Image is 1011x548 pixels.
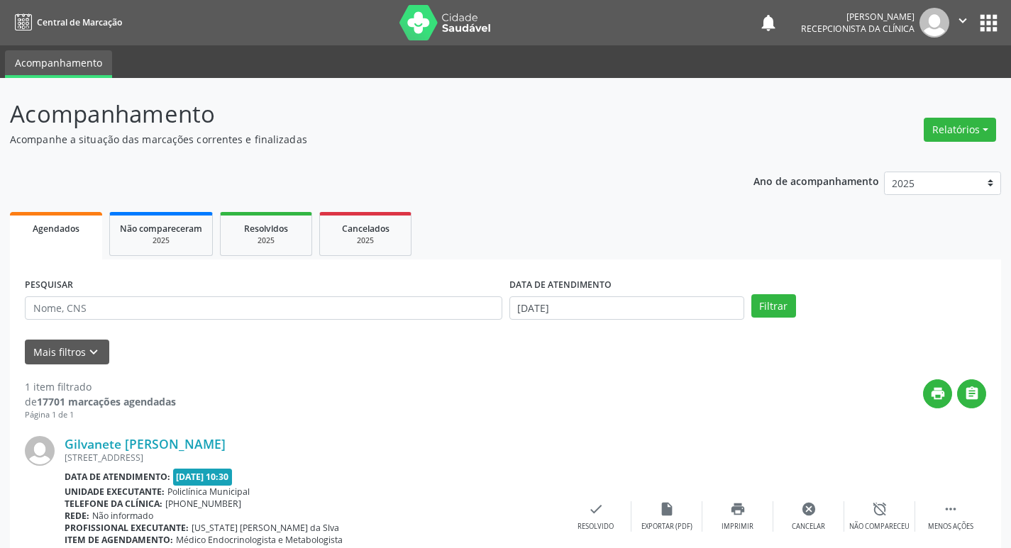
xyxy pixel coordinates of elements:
span: [US_STATE] [PERSON_NAME] da Slva [192,522,339,534]
div: Menos ações [928,522,973,532]
strong: 17701 marcações agendadas [37,395,176,408]
button: Filtrar [751,294,796,318]
span: Recepcionista da clínica [801,23,915,35]
span: [DATE] 10:30 [173,469,233,485]
button: print [923,379,952,408]
a: Central de Marcação [10,11,122,34]
span: Central de Marcação [37,16,122,28]
button: notifications [758,13,778,33]
i: keyboard_arrow_down [86,345,101,360]
label: DATA DE ATENDIMENTO [509,274,612,296]
div: 2025 [120,235,202,246]
div: 2025 [231,235,302,246]
b: Data de atendimento: [65,471,170,483]
span: Não compareceram [120,223,202,235]
span: Cancelados [342,223,390,235]
i: cancel [801,501,817,517]
div: Resolvido [578,522,614,532]
i: insert_drive_file [659,501,675,517]
a: Acompanhamento [5,50,112,78]
i: print [930,386,946,401]
span: Médico Endocrinologista e Metabologista [176,534,343,546]
div: Exportar (PDF) [641,522,692,532]
div: [STREET_ADDRESS] [65,452,560,464]
img: img [919,8,949,38]
a: Gilvanete [PERSON_NAME] [65,436,226,452]
i: check [588,501,604,517]
span: Resolvidos [244,223,288,235]
div: Cancelar [792,522,825,532]
img: img [25,436,55,466]
i:  [943,501,958,517]
p: Acompanhamento [10,96,704,132]
b: Item de agendamento: [65,534,173,546]
span: Não informado [92,510,153,522]
i:  [955,13,971,28]
input: Selecione um intervalo [509,296,744,320]
i: alarm_off [872,501,888,517]
div: 1 item filtrado [25,379,176,394]
div: Página 1 de 1 [25,409,176,421]
button: Mais filtroskeyboard_arrow_down [25,340,109,364]
button:  [949,8,976,38]
div: [PERSON_NAME] [801,11,915,23]
b: Rede: [65,510,89,522]
button:  [957,379,986,408]
button: apps [976,11,1001,35]
p: Ano de acompanhamento [753,172,879,189]
div: Não compareceu [849,522,910,532]
label: PESQUISAR [25,274,73,296]
i: print [730,501,746,517]
i:  [964,386,980,401]
span: Agendados [33,223,79,235]
b: Telefone da clínica: [65,498,162,510]
p: Acompanhe a situação das marcações correntes e finalizadas [10,132,704,147]
b: Profissional executante: [65,522,189,534]
span: [PHONE_NUMBER] [165,498,241,510]
b: Unidade executante: [65,486,165,498]
div: 2025 [330,235,401,246]
input: Nome, CNS [25,296,502,320]
div: de [25,394,176,409]
span: Policlínica Municipal [167,486,250,498]
div: Imprimir [722,522,753,532]
button: Relatórios [924,118,996,142]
